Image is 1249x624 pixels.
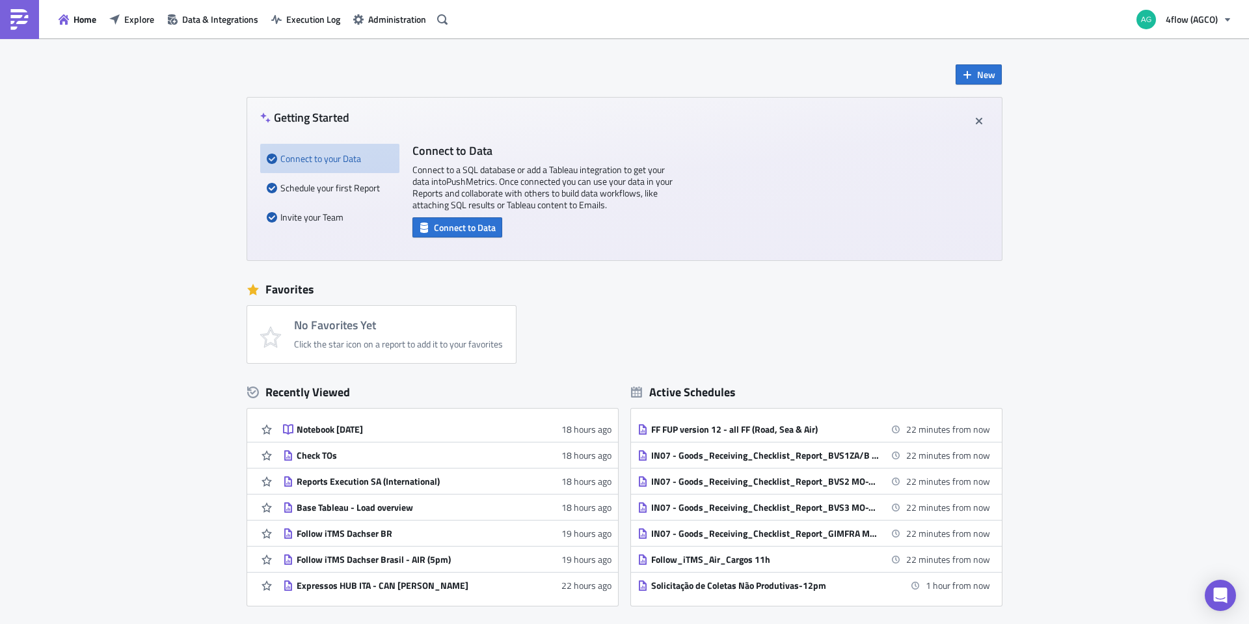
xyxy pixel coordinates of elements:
[651,528,879,539] div: IN07 - Goods_Receiving_Checklist_Report_GIMFRA MO-THU 1500
[347,9,433,29] button: Administration
[638,547,990,572] a: Follow_iTMS_Air_Cargos 11h22 minutes from now
[906,422,990,436] time: 2025-08-28 10:00
[1135,8,1157,31] img: Avatar
[651,424,879,435] div: FF FUP version 12 - all FF (Road, Sea & Air)
[297,424,524,435] div: Notebook [DATE]
[294,338,503,350] div: Click the star icon on a report to add it to your favorites
[434,221,496,234] span: Connect to Data
[297,450,524,461] div: Check TOs
[638,495,990,520] a: IN07 - Goods_Receiving_Checklist_Report_BVS3 MO-THU 150022 minutes from now
[906,526,990,540] time: 2025-08-28 10:00
[1205,580,1236,611] div: Open Intercom Messenger
[561,526,611,540] time: 2025-08-27T17:18:32Z
[906,500,990,514] time: 2025-08-28 10:00
[9,9,30,30] img: PushMetrics
[561,422,611,436] time: 2025-08-27T19:03:21Z
[638,442,990,468] a: IN07 - Goods_Receiving_Checklist_Report_BVS1ZA/B MO-THU 150022 minutes from now
[368,12,426,26] span: Administration
[1166,12,1218,26] span: 4flow (AGCO)
[412,164,673,211] p: Connect to a SQL database or add a Tableau integration to get your data into PushMetrics . Once c...
[906,552,990,566] time: 2025-08-28 10:00
[265,9,347,29] button: Execution Log
[906,448,990,462] time: 2025-08-28 10:00
[124,12,154,26] span: Explore
[926,578,990,592] time: 2025-08-28 11:00
[651,554,879,565] div: Follow_iTMS_Air_Cargos 11h
[638,573,990,598] a: Solicitação de Coletas Não Produtivas-12pm1 hour from now
[638,416,990,442] a: FF FUP version 12 - all FF (Road, Sea & Air)22 minutes from now
[297,554,524,565] div: Follow iTMS Dachser Brasil - AIR (5pm)
[651,476,879,487] div: IN07 - Goods_Receiving_Checklist_Report_BVS2 MO-THU 1500
[52,9,103,29] button: Home
[561,552,611,566] time: 2025-08-27T17:17:43Z
[283,495,611,520] a: Base Tableau - Load overview18 hours ago
[283,416,611,442] a: Notebook [DATE]18 hours ago
[283,547,611,572] a: Follow iTMS Dachser Brasil - AIR (5pm)19 hours ago
[651,580,879,591] div: Solicitação de Coletas Não Produtivas-12pm
[638,521,990,546] a: IN07 - Goods_Receiving_Checklist_Report_GIMFRA MO-THU 150022 minutes from now
[561,578,611,592] time: 2025-08-27T14:49:21Z
[906,474,990,488] time: 2025-08-28 10:00
[161,9,265,29] button: Data & Integrations
[412,144,673,157] h4: Connect to Data
[412,219,502,233] a: Connect to Data
[247,383,618,402] div: Recently Viewed
[286,12,340,26] span: Execution Log
[267,202,393,232] div: Invite your Team
[267,144,393,173] div: Connect to your Data
[260,111,349,124] h4: Getting Started
[561,448,611,462] time: 2025-08-27T18:56:57Z
[412,217,502,237] button: Connect to Data
[283,468,611,494] a: Reports Execution SA (International)18 hours ago
[956,64,1002,85] button: New
[977,68,995,81] span: New
[247,280,1002,299] div: Favorites
[1129,5,1239,34] button: 4flow (AGCO)
[297,476,524,487] div: Reports Execution SA (International)
[283,573,611,598] a: Expressos HUB ITA - CAN [PERSON_NAME]22 hours ago
[74,12,96,26] span: Home
[297,502,524,513] div: Base Tableau - Load overview
[297,528,524,539] div: Follow iTMS Dachser BR
[294,319,503,332] h4: No Favorites Yet
[103,9,161,29] button: Explore
[297,580,524,591] div: Expressos HUB ITA - CAN [PERSON_NAME]
[561,474,611,488] time: 2025-08-27T18:10:01Z
[283,442,611,468] a: Check TOs18 hours ago
[283,521,611,546] a: Follow iTMS Dachser BR19 hours ago
[267,173,393,202] div: Schedule your first Report
[182,12,258,26] span: Data & Integrations
[651,450,879,461] div: IN07 - Goods_Receiving_Checklist_Report_BVS1ZA/B MO-THU 1500
[561,500,611,514] time: 2025-08-27T18:09:48Z
[638,468,990,494] a: IN07 - Goods_Receiving_Checklist_Report_BVS2 MO-THU 150022 minutes from now
[651,502,879,513] div: IN07 - Goods_Receiving_Checklist_Report_BVS3 MO-THU 1500
[631,385,736,400] div: Active Schedules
